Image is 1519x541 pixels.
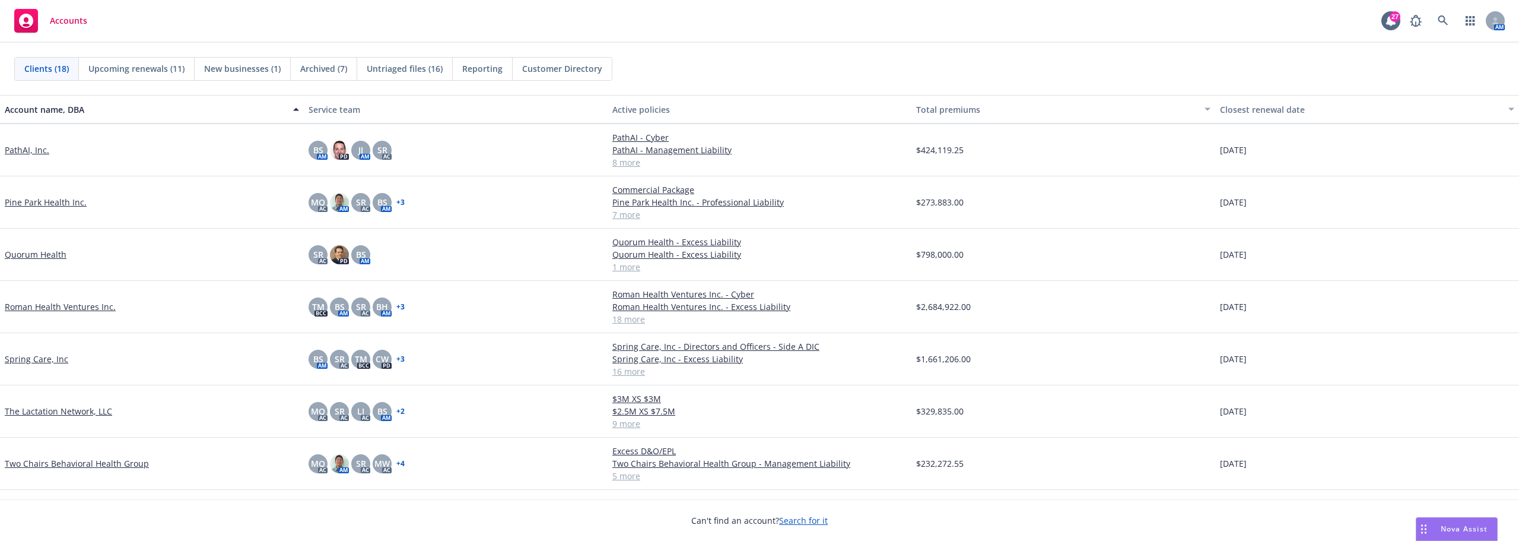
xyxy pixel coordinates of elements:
[1220,103,1501,116] div: Closest renewal date
[377,405,387,417] span: BS
[916,457,964,470] span: $232,272.55
[5,405,112,417] a: The Lactation Network, LLC
[1416,518,1431,540] div: Drag to move
[1220,353,1247,365] span: [DATE]
[377,196,387,208] span: BS
[1220,457,1247,470] span: [DATE]
[204,62,281,75] span: New businesses (1)
[311,196,325,208] span: MQ
[396,408,405,415] a: + 2
[330,454,349,473] img: photo
[612,365,907,378] a: 16 more
[691,514,828,527] span: Can't find an account?
[612,470,907,482] a: 5 more
[304,95,608,124] button: Service team
[916,248,964,261] span: $798,000.00
[608,95,911,124] button: Active policies
[5,196,87,208] a: Pine Park Health Inc.
[612,393,907,405] a: $3M XS $3M
[311,457,325,470] span: MQ
[612,144,907,156] a: PathAI - Management Liability
[367,62,443,75] span: Untriaged files (16)
[50,16,87,26] span: Accounts
[313,248,323,261] span: SR
[330,193,349,212] img: photo
[9,4,92,37] a: Accounts
[916,196,964,208] span: $273,883.00
[374,457,390,470] span: MW
[911,95,1215,124] button: Total premiums
[1220,144,1247,156] span: [DATE]
[612,288,907,300] a: Roman Health Ventures Inc. - Cyber
[916,300,971,313] span: $2,684,922.00
[1220,196,1247,208] span: [DATE]
[396,303,405,311] a: + 3
[358,144,363,156] span: JJ
[779,515,828,526] a: Search for it
[916,144,964,156] span: $424,119.25
[1220,300,1247,313] span: [DATE]
[612,103,907,116] div: Active policies
[612,497,907,510] a: $5M xs $15M Side A
[396,460,405,467] a: + 4
[5,103,286,116] div: Account name, DBA
[355,353,367,365] span: TM
[612,353,907,365] a: Spring Care, Inc - Excess Liability
[335,405,345,417] span: SR
[24,62,69,75] span: Clients (18)
[356,248,366,261] span: BS
[612,208,907,221] a: 7 more
[88,62,185,75] span: Upcoming renewals (11)
[5,144,49,156] a: PathAI, Inc.
[612,131,907,144] a: PathAI - Cyber
[612,184,907,196] a: Commercial Package
[335,353,345,365] span: SR
[612,196,907,208] a: Pine Park Health Inc. - Professional Liability
[356,457,366,470] span: SR
[376,300,388,313] span: BH
[5,248,66,261] a: Quorum Health
[612,156,907,169] a: 8 more
[612,457,907,470] a: Two Chairs Behavioral Health Group - Management Liability
[612,300,907,313] a: Roman Health Ventures Inc. - Excess Liability
[1220,248,1247,261] span: [DATE]
[1441,524,1488,534] span: Nova Assist
[1431,9,1455,33] a: Search
[1220,405,1247,417] span: [DATE]
[612,248,907,261] a: Quorum Health - Excess Liability
[376,353,389,365] span: CW
[916,103,1197,116] div: Total premiums
[356,300,366,313] span: SR
[396,199,405,206] a: + 3
[330,245,349,264] img: photo
[313,353,323,365] span: BS
[612,340,907,353] a: Spring Care, Inc - Directors and Officers - Side A DIC
[330,141,349,160] img: photo
[356,196,366,208] span: SR
[311,405,325,417] span: MQ
[377,144,387,156] span: SR
[612,313,907,325] a: 18 more
[612,236,907,248] a: Quorum Health - Excess Liability
[396,356,405,363] a: + 3
[300,62,347,75] span: Archived (7)
[462,62,503,75] span: Reporting
[612,261,907,273] a: 1 more
[612,417,907,430] a: 9 more
[522,62,602,75] span: Customer Directory
[916,405,964,417] span: $329,835.00
[5,353,68,365] a: Spring Care, Inc
[312,300,325,313] span: TM
[357,405,364,417] span: LI
[5,300,116,313] a: Roman Health Ventures Inc.
[1390,11,1400,22] div: 27
[1458,9,1482,33] a: Switch app
[612,445,907,457] a: Excess D&O/EPL
[313,144,323,156] span: BS
[1215,95,1519,124] button: Closest renewal date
